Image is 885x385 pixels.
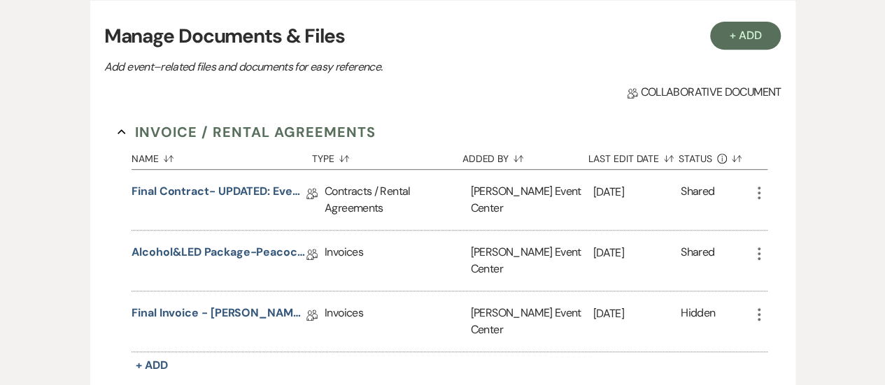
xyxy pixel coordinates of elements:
[471,231,593,291] div: [PERSON_NAME] Event Center
[104,58,594,76] p: Add event–related files and documents for easy reference.
[325,231,471,291] div: Invoices
[681,183,714,217] div: Shared
[132,183,306,205] a: Final Contract- UPDATED: Event Space Rental Agreement
[710,22,781,50] button: + Add
[132,244,306,266] a: Alcohol&LED Package-Peacock-11.8.25
[104,22,781,51] h3: Manage Documents & Files
[325,291,471,351] div: Invoices
[627,84,781,101] span: Collaborative document
[593,244,681,262] p: [DATE]
[681,244,714,277] div: Shared
[593,305,681,323] p: [DATE]
[593,183,681,201] p: [DATE]
[132,143,312,169] button: Name
[471,170,593,230] div: [PERSON_NAME] Event Center
[462,143,588,169] button: Added By
[312,143,462,169] button: Type
[679,143,751,169] button: Status
[471,291,593,351] div: [PERSON_NAME] Event Center
[132,305,306,326] a: Final Invoice - [PERSON_NAME] Gold - [DATE]
[679,154,712,164] span: Status
[118,122,376,143] button: Invoice / Rental Agreements
[681,305,715,338] div: Hidden
[588,143,679,169] button: Last Edit Date
[136,358,168,372] span: + Add
[325,170,471,230] div: Contracts / Rental Agreements
[132,356,172,375] button: + Add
